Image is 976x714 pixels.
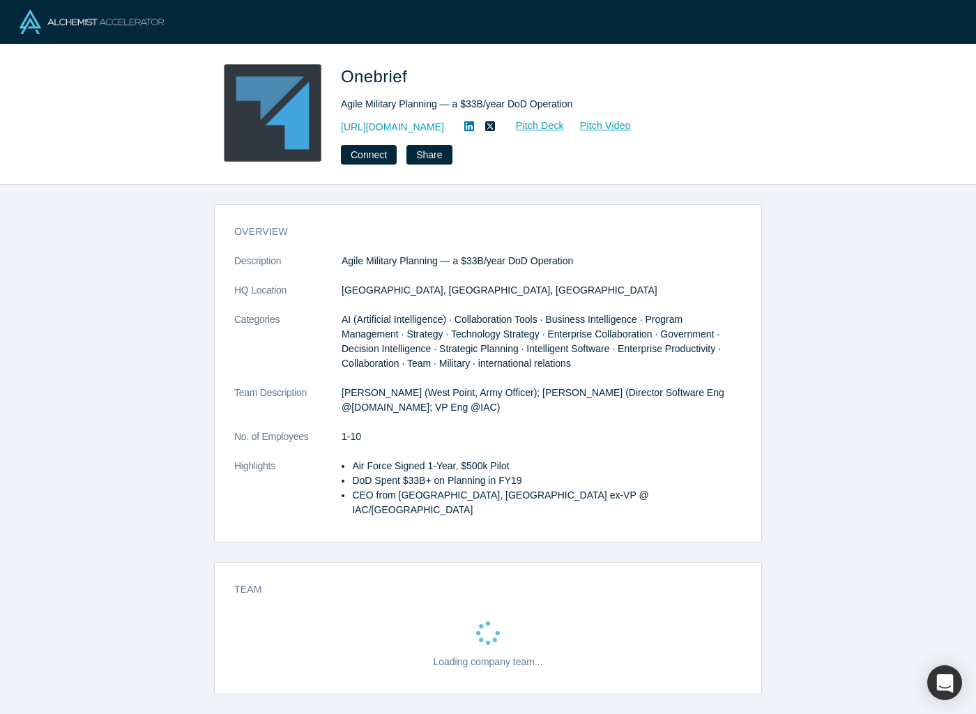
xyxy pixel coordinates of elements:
img: Alchemist Logo [20,10,164,34]
img: Onebrief's Logo [224,64,321,162]
h3: overview [234,225,722,239]
a: [URL][DOMAIN_NAME] [341,120,444,135]
dt: HQ Location [234,283,342,312]
dt: Description [234,254,342,283]
button: Connect [341,145,397,165]
span: Onebrief [341,67,412,86]
dd: [GEOGRAPHIC_DATA], [GEOGRAPHIC_DATA], [GEOGRAPHIC_DATA] [342,283,742,298]
dt: Team Description [234,386,342,430]
dt: Highlights [234,459,342,532]
li: CEO from [GEOGRAPHIC_DATA], [GEOGRAPHIC_DATA] ex-VP @ IAC/[GEOGRAPHIC_DATA] [352,488,742,517]
li: Air Force Signed 1-Year, $500k Pilot [352,459,742,473]
p: [PERSON_NAME] (West Point, Army Officer); [PERSON_NAME] (Director Software Eng @[DOMAIN_NAME]; VP... [342,386,742,415]
dt: Categories [234,312,342,386]
h3: Team [234,582,722,597]
a: Pitch Deck [501,118,565,134]
button: Share [406,145,452,165]
a: Pitch Video [565,118,632,134]
dt: No. of Employees [234,430,342,459]
li: DoD Spent $33B+ on Planning in FY19 [352,473,742,488]
span: AI (Artificial Intelligence) · Collaboration Tools · Business Intelligence · Program Management ·... [342,314,721,369]
p: Loading company team... [433,655,542,669]
dd: 1-10 [342,430,742,444]
div: Agile Military Planning — a $33B/year DoD Operation [341,97,731,112]
p: Agile Military Planning — a $33B/year DoD Operation [342,254,742,268]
